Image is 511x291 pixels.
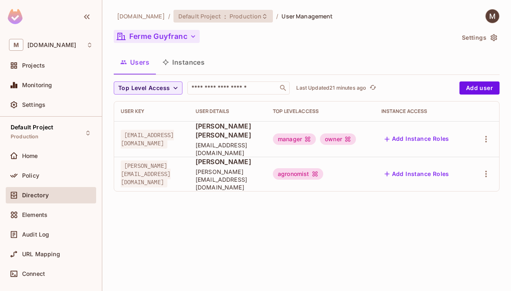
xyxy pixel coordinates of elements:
[22,271,45,277] span: Connect
[381,133,452,146] button: Add Instance Roles
[156,52,211,72] button: Instances
[114,81,182,95] button: Top Level Access
[273,133,316,145] div: manager
[273,108,368,115] div: Top Level Access
[296,85,366,91] p: Last Updated 21 minutes ago
[273,168,323,180] div: agronomist
[196,168,260,191] span: [PERSON_NAME][EMAIL_ADDRESS][DOMAIN_NAME]
[381,108,463,115] div: Instance Access
[369,84,376,92] span: refresh
[459,81,500,95] button: Add user
[9,39,23,51] span: M
[459,31,500,44] button: Settings
[224,13,227,20] span: :
[196,157,260,166] span: [PERSON_NAME]
[381,167,452,180] button: Add Instance Roles
[22,102,45,108] span: Settings
[276,12,278,20] li: /
[8,9,23,24] img: SReyMgAAAABJRU5ErkJggg==
[22,172,39,179] span: Policy
[121,108,182,115] div: User Key
[114,52,156,72] button: Users
[196,122,260,140] span: [PERSON_NAME] [PERSON_NAME]
[117,12,165,20] span: the active workspace
[368,83,378,93] button: refresh
[27,42,76,48] span: Workspace: msfourrager.com
[168,12,170,20] li: /
[196,108,260,115] div: User Details
[118,83,170,93] span: Top Level Access
[22,192,49,199] span: Directory
[22,251,60,257] span: URL Mapping
[196,141,260,157] span: [EMAIL_ADDRESS][DOMAIN_NAME]
[366,83,378,93] span: Click to refresh data
[11,133,39,140] span: Production
[121,130,174,149] span: [EMAIL_ADDRESS][DOMAIN_NAME]
[22,82,52,88] span: Monitoring
[22,231,49,238] span: Audit Log
[121,160,171,187] span: [PERSON_NAME][EMAIL_ADDRESS][DOMAIN_NAME]
[486,9,499,23] img: Maxime Leduc
[320,133,356,145] div: owner
[114,30,200,43] button: Ferme Guyfranc
[281,12,333,20] span: User Management
[11,124,53,131] span: Default Project
[178,12,221,20] span: Default Project
[230,12,261,20] span: Production
[22,62,45,69] span: Projects
[22,212,47,218] span: Elements
[22,153,38,159] span: Home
